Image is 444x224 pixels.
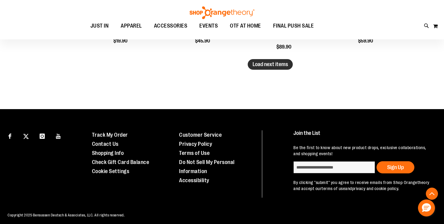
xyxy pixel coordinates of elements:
a: privacy and cookie policy. [352,186,399,191]
a: Shopping Info [92,150,124,156]
img: Twitter [23,134,29,139]
a: EVENTS [193,19,224,33]
p: Be the first to know about new product drops, exclusive collaborations, and shopping events! [293,145,432,157]
span: $89.90 [276,44,292,50]
span: $45.90 [195,38,211,44]
a: Check Gift Card Balance [92,159,149,165]
span: $19.90 [113,38,128,44]
span: OTF AT HOME [230,19,261,33]
a: JUST IN [84,19,115,33]
button: Load next items [248,59,293,70]
a: OTF AT HOME [224,19,267,33]
a: APPAREL [115,19,148,33]
button: Back To Top [426,188,438,200]
a: terms of use [322,186,345,191]
button: Sign Up [377,161,414,173]
input: enter email [293,161,375,173]
a: Visit our Youtube page [53,130,64,141]
a: Privacy Policy [179,141,212,147]
span: APPAREL [121,19,142,33]
a: ACCESSORIES [148,19,194,33]
a: Terms of Use [179,150,210,156]
a: FINAL PUSH SALE [267,19,320,33]
span: FINAL PUSH SALE [273,19,314,33]
a: Track My Order [92,132,128,138]
span: $59.90 [358,38,374,44]
a: Cookie Settings [92,168,129,174]
img: Shop Orangetheory [189,6,255,19]
a: Visit our Instagram page [37,130,47,141]
a: Customer Service [179,132,222,138]
a: Visit our X page [21,130,31,141]
span: Sign Up [387,164,404,170]
p: By clicking "submit" you agree to receive emails from Shop Orangetheory and accept our and [293,179,432,192]
span: Copyright 2025 Bensussen Deutsch & Associates, LLC. All rights reserved. [8,213,125,217]
a: Accessibility [179,177,209,183]
a: Visit our Facebook page [5,130,15,141]
button: Hello, have a question? Let’s chat. [418,199,435,216]
span: Load next items [253,61,288,67]
a: Contact Us [92,141,119,147]
span: JUST IN [90,19,109,33]
span: ACCESSORIES [154,19,188,33]
span: EVENTS [199,19,218,33]
a: Do Not Sell My Personal Information [179,159,235,174]
h4: Join the List [293,130,432,142]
